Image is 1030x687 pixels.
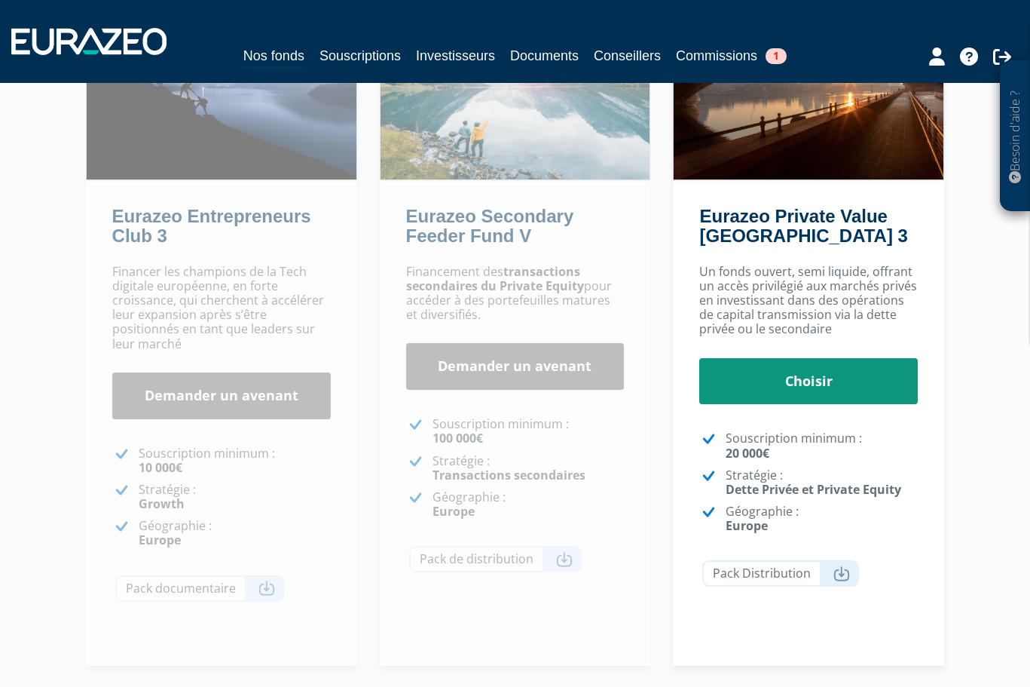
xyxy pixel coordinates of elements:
strong: Dette Privée et Private Equity [726,481,901,498]
a: Demander un avenant [406,343,625,390]
p: Stratégie : [139,483,331,511]
strong: Europe [432,503,475,520]
p: Géographie : [726,505,918,533]
a: Choisir [699,358,918,405]
a: Nos fonds [243,45,304,69]
a: Demander un avenant [112,373,331,419]
p: Financer les champions de la Tech digitale européenne, en forte croissance, qui cherchent à accél... [112,265,331,351]
img: Eurazeo Secondary Feeder Fund V [381,3,650,179]
img: Eurazeo Entrepreneurs Club 3 [87,3,356,179]
p: Géographie : [139,519,331,547]
p: Souscription minimum : [432,417,625,446]
a: Commissions1 [676,45,787,66]
strong: Growth [139,495,185,512]
p: Géographie : [432,490,625,519]
a: Souscriptions [319,45,401,66]
a: Eurazeo Secondary Feeder Fund V [406,206,574,246]
p: Souscription minimum : [726,431,918,460]
a: Pack de distribution [409,546,582,572]
a: Documents [510,45,579,66]
img: 1732889491-logotype_eurazeo_blanc_rvb.png [11,28,167,55]
a: Eurazeo Entrepreneurs Club 3 [112,206,311,246]
strong: 100 000€ [432,430,483,446]
p: Souscription minimum : [139,446,331,475]
p: Stratégie : [726,468,918,497]
strong: transactions secondaires du Private Equity [406,263,584,294]
img: Eurazeo Private Value Europe 3 [674,3,943,179]
a: Eurazeo Private Value [GEOGRAPHIC_DATA] 3 [699,206,907,246]
strong: Europe [139,532,181,548]
a: Pack Distribution [702,560,859,587]
a: Investisseurs [416,45,495,66]
p: Stratégie : [432,454,625,483]
p: Besoin d'aide ? [1007,69,1024,204]
p: Financement des pour accéder à des portefeuilles matures et diversifiés. [406,265,625,323]
strong: 20 000€ [726,445,769,462]
strong: Transactions secondaires [432,467,585,483]
strong: Europe [726,517,768,534]
a: Conseillers [594,45,661,66]
span: 1 [766,48,787,64]
p: Un fonds ouvert, semi liquide, offrant un accès privilégié aux marchés privés en investissant dan... [699,265,918,337]
strong: 10 000€ [139,459,182,476]
a: Pack documentaire [115,575,284,602]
